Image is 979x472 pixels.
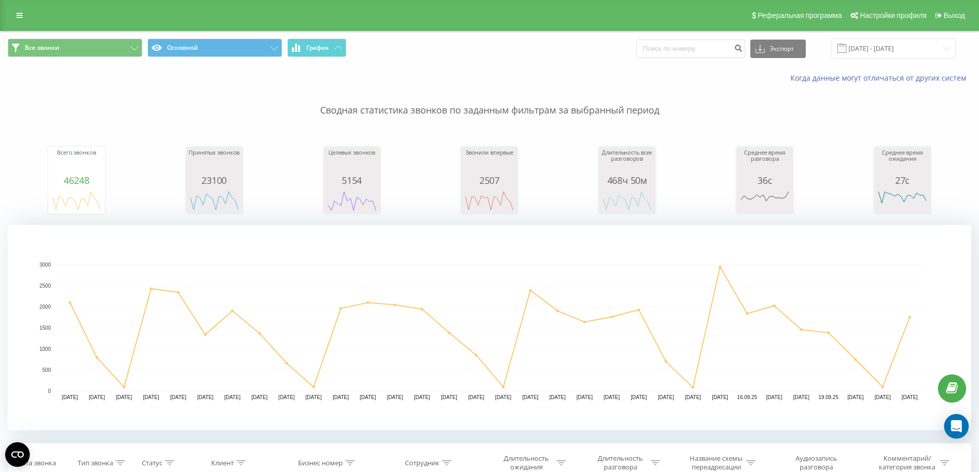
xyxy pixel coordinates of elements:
svg: A chart. [326,185,378,216]
text: [DATE] [468,394,485,400]
span: Настройки профиля [860,11,927,20]
text: [DATE] [387,394,403,400]
svg: A chart. [877,185,928,216]
text: [DATE] [766,394,783,400]
text: [DATE] [522,394,539,400]
button: Все звонки [8,39,142,57]
text: [DATE] [279,394,295,400]
svg: A chart. [739,185,790,216]
text: [DATE] [685,394,701,400]
div: 23100 [189,175,240,185]
div: Комментарий/категория звонка [877,454,937,471]
text: 500 [42,367,51,373]
div: Open Intercom Messenger [944,414,969,439]
text: [DATE] [251,394,268,400]
svg: A chart. [51,185,102,216]
div: Бизнес номер [298,459,343,467]
span: График [306,44,329,51]
div: Длительность разговора [593,454,648,471]
text: 1000 [40,346,51,352]
text: [DATE] [197,394,214,400]
text: 2500 [40,283,51,289]
text: [DATE] [658,394,674,400]
span: Все звонки [25,44,59,52]
div: Статус [142,459,162,467]
div: Название схемы переадресации [689,454,744,471]
div: Среднее время разговора [739,149,790,175]
text: [DATE] [62,394,78,400]
div: Принятых звонков [189,149,240,175]
p: Сводная статистика звонков по заданным фильтрам за выбранный период [8,83,971,117]
text: [DATE] [89,394,105,400]
text: [DATE] [224,394,241,400]
div: 36с [739,175,790,185]
button: График [287,39,346,57]
text: [DATE] [333,394,349,400]
div: 27с [877,175,928,185]
div: 46248 [51,175,102,185]
div: Дата звонка [17,459,56,467]
div: Длительность ожидания [499,454,554,471]
button: Экспорт [750,40,806,58]
svg: A chart. [601,185,653,216]
text: [DATE] [549,394,566,400]
div: Тип звонка [78,459,113,467]
text: 2000 [40,304,51,310]
text: [DATE] [360,394,376,400]
text: [DATE] [306,394,322,400]
svg: A chart. [464,185,515,216]
div: Сотрудник [405,459,439,467]
text: [DATE] [170,394,187,400]
text: [DATE] [495,394,512,400]
text: 0 [48,388,51,394]
span: Выход [944,11,965,20]
div: 2507 [464,175,515,185]
text: [DATE] [116,394,133,400]
text: [DATE] [875,394,891,400]
span: Реферальная программа [758,11,842,20]
text: [DATE] [577,394,593,400]
text: 3000 [40,262,51,268]
div: Клиент [211,459,234,467]
text: [DATE] [793,394,810,400]
text: 1500 [40,325,51,331]
text: [DATE] [712,394,728,400]
text: [DATE] [414,394,430,400]
text: [DATE] [847,394,864,400]
svg: A chart. [8,225,971,430]
text: 16.09.25 [737,394,757,400]
div: Всего звонков [51,149,102,175]
text: [DATE] [901,394,918,400]
button: Основной [147,39,282,57]
svg: A chart. [189,185,240,216]
div: Аудиозапись разговора [783,454,849,471]
text: [DATE] [143,394,159,400]
div: Длительность всех разговоров [601,149,653,175]
div: 5154 [326,175,378,185]
div: 468ч 50м [601,175,653,185]
text: [DATE] [631,394,647,400]
div: Целевых звонков [326,149,378,175]
div: Звонили впервые [464,149,515,175]
button: Open CMP widget [5,442,30,467]
a: Когда данные могут отличаться от других систем [790,73,971,83]
input: Поиск по номеру [636,40,745,58]
text: [DATE] [603,394,620,400]
text: [DATE] [441,394,457,400]
div: Среднее время ожидания [877,149,928,175]
text: 19.09.25 [819,394,839,400]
